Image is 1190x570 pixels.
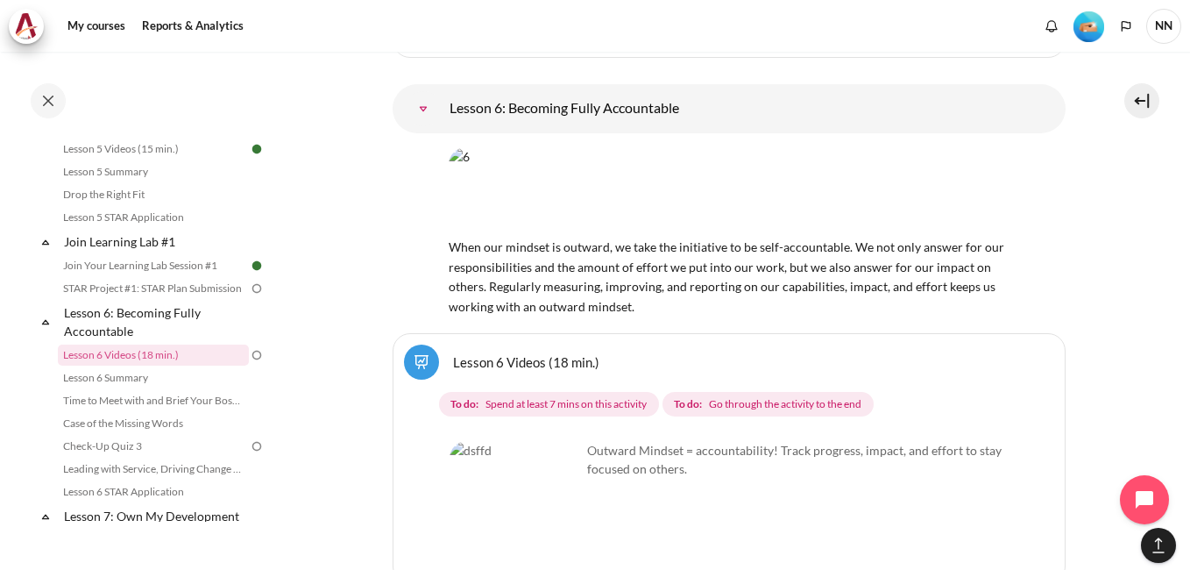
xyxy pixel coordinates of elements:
[406,91,441,126] a: Lesson 6: Becoming Fully Accountable
[14,13,39,39] img: Architeck
[1113,13,1139,39] button: Languages
[58,413,249,434] a: Case of the Missing Words
[485,396,647,412] span: Spend at least 7 mins on this activity
[249,258,265,274] img: Done
[439,388,1026,420] div: Completion requirements for Lesson 6 Videos (18 min.)
[709,396,861,412] span: Go through the activity to the end
[58,459,249,480] a: Leading with Service, Driving Change (Pucknalin's Story)
[58,207,249,228] a: Lesson 5 STAR Application
[61,9,131,44] a: My courses
[1141,528,1176,563] button: [[backtotopbutton]]
[249,438,265,454] img: To do
[449,147,1009,235] img: 6
[1146,9,1181,44] a: User menu
[61,504,249,528] a: Lesson 7: Own My Development
[37,233,54,251] span: Collapse
[37,313,54,331] span: Collapse
[58,161,249,182] a: Lesson 5 Summary
[450,396,478,412] strong: To do:
[249,281,265,296] img: To do
[58,436,249,457] a: Check-Up Quiz 3
[249,347,265,363] img: To do
[450,441,1009,478] p: Outward Mindset = accountability! Track progress, impact, and effort to stay focused on others.
[453,353,599,370] a: Lesson 6 Videos (18 min.)
[1146,9,1181,44] span: NN
[249,141,265,157] img: Done
[1038,13,1065,39] div: Show notification window with no new notifications
[37,508,54,525] span: Collapse
[58,481,249,502] a: Lesson 6 STAR Application
[58,184,249,205] a: Drop the Right Fit
[61,230,249,253] a: Join Learning Lab #1
[58,345,249,366] a: Lesson 6 Videos (18 min.)
[58,139,249,160] a: Lesson 5 Videos (15 min.)
[58,255,249,276] a: Join Your Learning Lab Session #1
[674,396,702,412] strong: To do:
[1066,10,1111,42] a: Level #2
[61,301,249,343] a: Lesson 6: Becoming Fully Accountable
[58,278,249,299] a: STAR Project #1: STAR Plan Submission
[58,367,249,388] a: Lesson 6 Summary
[58,390,249,411] a: Time to Meet with and Brief Your Boss #1
[1073,11,1104,42] img: Level #2
[136,9,250,44] a: Reports & Analytics
[9,9,53,44] a: Architeck Architeck
[1073,10,1104,42] div: Level #2
[449,220,1009,314] span: When our mindset is outward, we take the initiative to be self-accountable. We not only answer fo...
